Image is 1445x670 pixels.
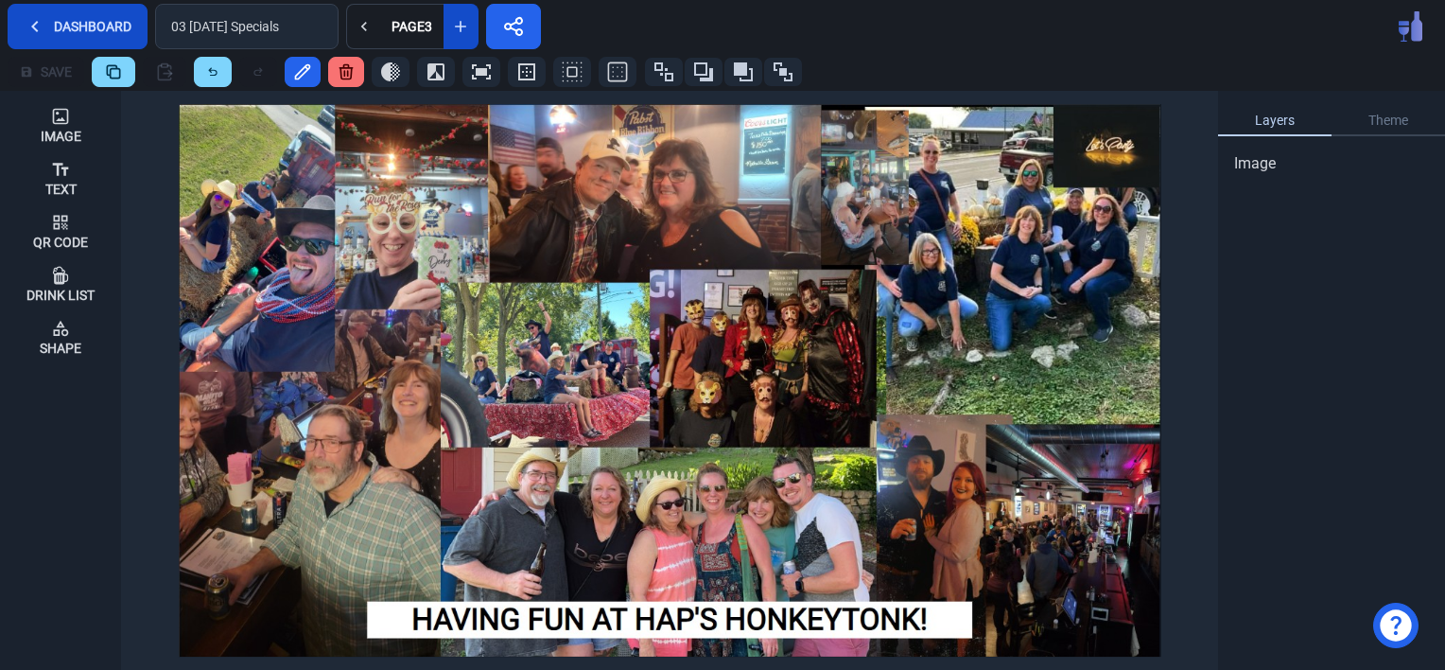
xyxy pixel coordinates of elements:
[1332,106,1445,136] a: Theme
[40,342,81,355] div: Shape
[45,183,77,196] div: Text
[8,257,113,310] button: Drink List
[8,98,113,151] button: Image
[8,204,113,257] button: Qr Code
[41,130,81,143] div: Image
[1399,11,1422,42] img: Pub Menu
[1218,106,1332,136] a: Layers
[380,4,444,49] button: Page3
[33,236,88,249] div: Qr Code
[8,310,113,363] button: Shape
[1234,152,1276,175] span: Image
[8,151,113,204] button: Text
[26,289,95,302] div: Drink List
[388,20,436,33] div: Page 3
[8,4,148,49] button: Dashboard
